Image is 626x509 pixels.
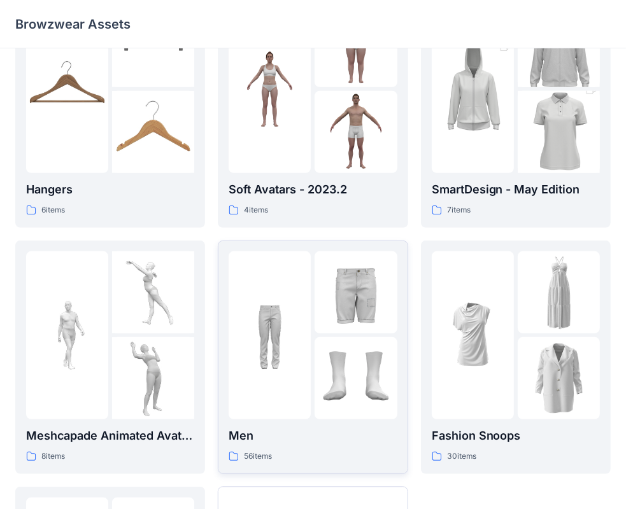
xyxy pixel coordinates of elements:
img: folder 3 [518,337,600,419]
img: folder 1 [26,48,108,130]
img: folder 3 [112,91,194,173]
p: 4 items [244,204,268,217]
p: Meshcapade Animated Avatars [26,427,194,445]
img: folder 1 [229,294,311,376]
img: folder 1 [432,27,514,151]
p: Hangers [26,181,194,199]
a: folder 1folder 2folder 3Meshcapade Animated Avatars8items [15,241,205,474]
img: folder 3 [112,337,194,419]
img: folder 2 [315,251,397,333]
img: folder 3 [315,91,397,173]
p: 8 items [41,450,65,463]
a: folder 1folder 2folder 3Men56items [218,241,408,474]
img: folder 3 [518,71,600,194]
p: 7 items [447,204,471,217]
p: SmartDesign - May Edition [432,181,600,199]
img: folder 2 [518,251,600,333]
img: folder 1 [229,48,311,130]
p: Soft Avatars - 2023.2 [229,181,397,199]
p: 30 items [447,450,476,463]
img: folder 1 [432,294,514,376]
p: 6 items [41,204,65,217]
a: folder 1folder 2folder 3Fashion Snoops30items [421,241,611,474]
img: folder 2 [112,251,194,333]
p: 56 items [244,450,272,463]
p: Fashion Snoops [432,427,600,445]
p: Browzwear Assets [15,15,131,33]
img: folder 3 [315,337,397,419]
img: folder 1 [26,294,108,376]
p: Men [229,427,397,445]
